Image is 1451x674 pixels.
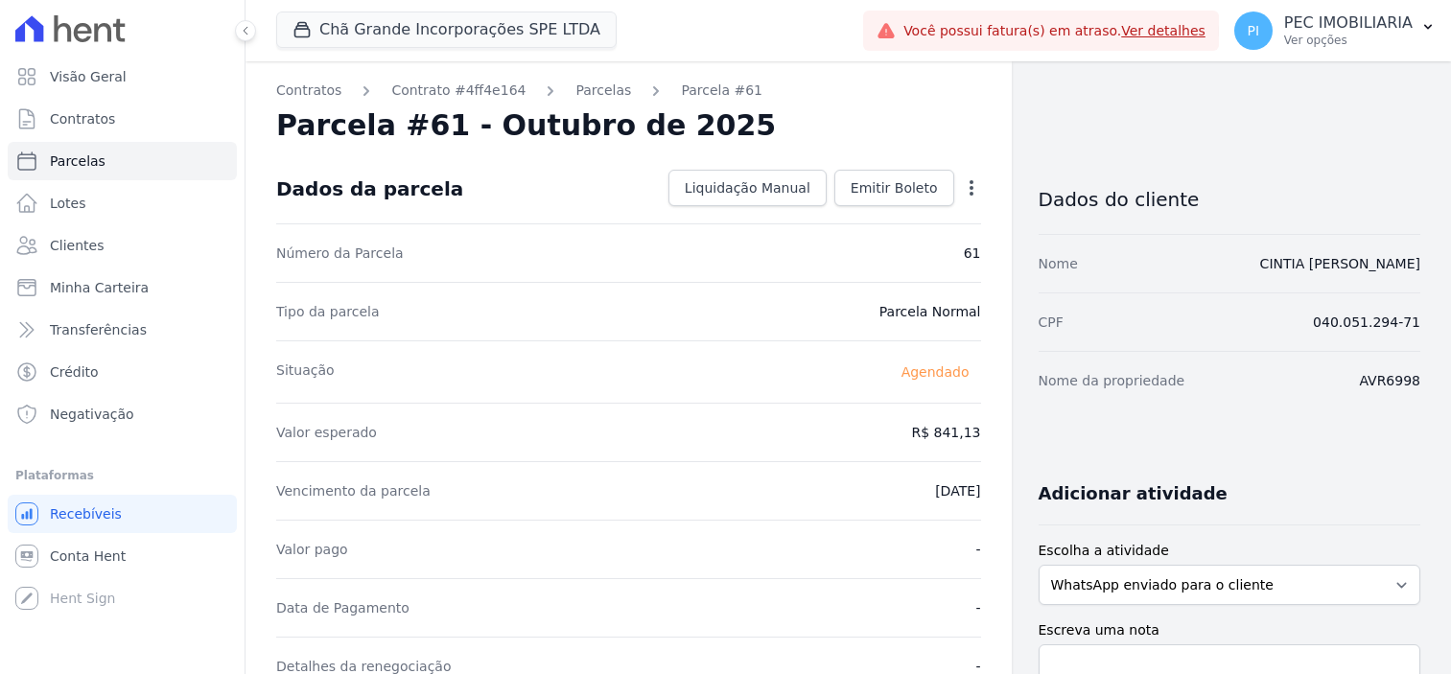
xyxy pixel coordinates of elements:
[681,81,762,101] a: Parcela #61
[276,177,463,200] div: Dados da parcela
[276,302,380,321] dt: Tipo da parcela
[276,360,335,383] dt: Situação
[911,423,980,442] dd: R$ 841,13
[50,278,149,297] span: Minha Carteira
[8,537,237,575] a: Conta Hent
[8,142,237,180] a: Parcelas
[1284,13,1413,33] p: PEC IMOBILIARIA
[879,302,981,321] dd: Parcela Normal
[50,109,115,128] span: Contratos
[964,244,981,263] dd: 61
[50,320,147,339] span: Transferências
[1039,541,1420,561] label: Escolha a atividade
[1121,23,1205,38] a: Ver detalhes
[8,268,237,307] a: Minha Carteira
[575,81,631,101] a: Parcelas
[8,495,237,533] a: Recebíveis
[1260,256,1420,271] a: CINTIA [PERSON_NAME]
[276,244,404,263] dt: Número da Parcela
[391,81,526,101] a: Contrato #4ff4e164
[8,58,237,96] a: Visão Geral
[834,170,954,206] a: Emitir Boleto
[1039,371,1185,390] dt: Nome da propriedade
[1313,313,1420,332] dd: 040.051.294-71
[1219,4,1451,58] button: PI PEC IMOBILIARIA Ver opções
[1039,254,1078,273] dt: Nome
[50,504,122,523] span: Recebíveis
[935,481,980,500] dd: [DATE]
[8,353,237,391] a: Crédito
[1039,313,1064,332] dt: CPF
[50,67,127,86] span: Visão Geral
[50,194,86,213] span: Lotes
[8,395,237,433] a: Negativação
[8,100,237,138] a: Contratos
[975,540,980,559] dd: -
[50,362,99,382] span: Crédito
[1248,24,1260,37] span: PI
[276,481,431,500] dt: Vencimento da parcela
[668,170,827,206] a: Liquidação Manual
[1359,371,1420,390] dd: AVR6998
[1284,33,1413,48] p: Ver opções
[1039,620,1420,640] label: Escreva uma nota
[276,540,348,559] dt: Valor pago
[685,178,810,198] span: Liquidação Manual
[975,598,980,617] dd: -
[276,108,776,143] h2: Parcela #61 - Outubro de 2025
[8,184,237,222] a: Lotes
[890,360,981,383] span: Agendado
[276,598,410,617] dt: Data de Pagamento
[1039,188,1420,211] h3: Dados do cliente
[50,405,134,424] span: Negativação
[50,236,104,255] span: Clientes
[1039,482,1228,505] h3: Adicionar atividade
[50,546,126,566] span: Conta Hent
[15,464,229,487] div: Plataformas
[276,81,981,101] nav: Breadcrumb
[903,21,1205,41] span: Você possui fatura(s) em atraso.
[50,151,105,171] span: Parcelas
[276,12,617,48] button: Chã Grande Incorporações SPE LTDA
[8,311,237,349] a: Transferências
[851,178,938,198] span: Emitir Boleto
[276,81,341,101] a: Contratos
[8,226,237,265] a: Clientes
[276,423,377,442] dt: Valor esperado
